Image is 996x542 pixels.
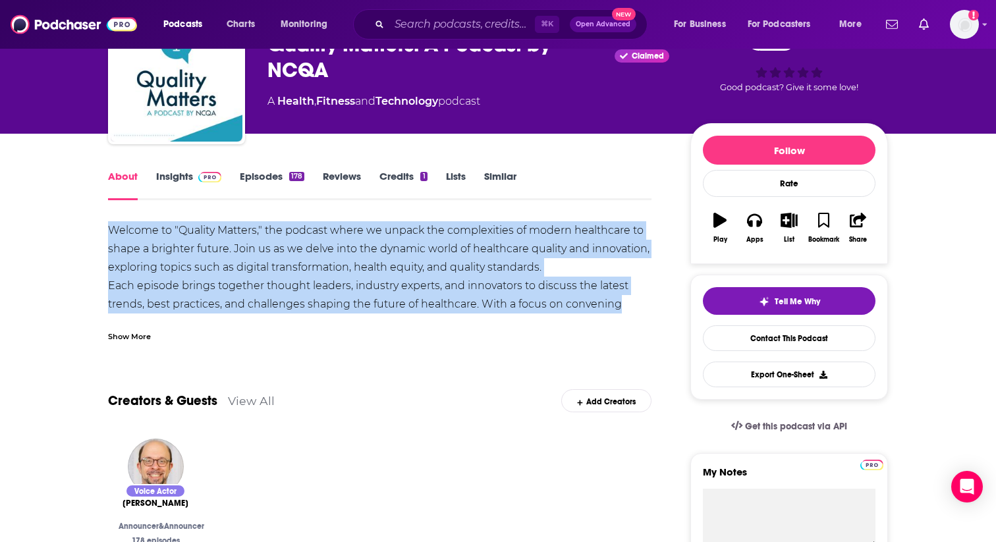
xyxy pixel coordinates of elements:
img: Quality Matters: A Podcast by NCQA [111,10,242,142]
div: Apps [746,236,763,244]
span: Claimed [632,53,664,59]
div: A podcast [267,94,480,109]
a: David J. Smolar [123,498,188,508]
svg: Add a profile image [968,10,979,20]
span: Tell Me Why [775,296,820,307]
a: Pro website [860,458,883,470]
button: Share [841,204,875,252]
input: Search podcasts, credits, & more... [389,14,535,35]
button: Apps [737,204,771,252]
div: Voice Actor [125,484,186,498]
span: Logged in as mcorcoran [950,10,979,39]
img: Podchaser Pro [860,460,883,470]
button: Open AdvancedNew [570,16,636,32]
span: Podcasts [163,15,202,34]
img: User Profile [950,10,979,39]
span: Charts [227,15,255,34]
button: List [772,204,806,252]
div: Play [713,236,727,244]
span: More [839,15,862,34]
button: open menu [830,14,878,35]
div: Search podcasts, credits, & more... [366,9,660,40]
span: For Podcasters [748,15,811,34]
img: Podchaser - Follow, Share and Rate Podcasts [11,12,137,37]
a: Show notifications dropdown [881,13,903,36]
button: Play [703,204,737,252]
div: List [784,236,794,244]
span: Good podcast? Give it some love! [720,82,858,92]
a: Contact This Podcast [703,325,875,351]
a: Charts [218,14,263,35]
span: New [612,8,636,20]
span: For Business [674,15,726,34]
div: 178 [289,172,304,181]
a: Lists [446,170,466,200]
a: About [108,170,138,200]
span: Get this podcast via API [745,421,847,432]
span: , [314,95,316,107]
a: Episodes178 [240,170,304,200]
div: Rate [703,170,875,197]
a: Show notifications dropdown [914,13,934,36]
button: Show profile menu [950,10,979,39]
button: open menu [665,14,742,35]
a: View All [228,394,275,408]
a: Fitness [316,95,355,107]
a: Reviews [323,170,361,200]
button: tell me why sparkleTell Me Why [703,287,875,315]
a: Technology [375,95,438,107]
a: InsightsPodchaser Pro [156,170,221,200]
a: Credits1 [379,170,427,200]
img: tell me why sparkle [759,296,769,307]
button: Bookmark [806,204,841,252]
label: My Notes [703,466,875,489]
button: open menu [154,14,219,35]
a: Get this podcast via API [721,410,858,443]
button: Export One-Sheet [703,362,875,387]
div: Share [849,236,867,244]
span: and [355,95,375,107]
div: Bookmark [808,236,839,244]
a: Similar [484,170,516,200]
span: Monitoring [281,15,327,34]
a: Health [277,95,314,107]
div: Welcome to "Quality Matters," the podcast where we unpack the complexities of modern healthcare t... [108,221,651,479]
span: [PERSON_NAME] [123,498,188,508]
button: open menu [271,14,345,35]
span: ⌘ K [535,16,559,33]
div: Open Intercom Messenger [951,471,983,502]
div: Announcer & Announcer [119,522,192,531]
button: Follow [703,136,875,165]
div: Add Creators [561,389,651,412]
img: Podchaser Pro [198,172,221,182]
a: Creators & Guests [108,393,217,409]
img: David J. Smolar [128,439,184,495]
span: Open Advanced [576,21,630,28]
div: 42Good podcast? Give it some love! [690,19,888,101]
button: open menu [739,14,830,35]
div: 1 [420,172,427,181]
